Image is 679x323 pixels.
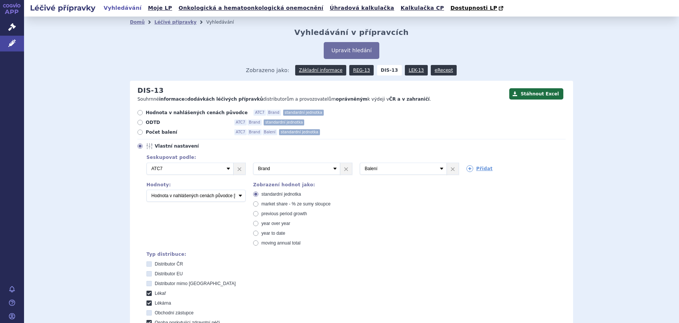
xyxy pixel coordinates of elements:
span: market share - % ze sumy sloupce [261,201,330,207]
span: Dostupnosti LP [450,5,497,11]
span: standardní jednotka [264,119,304,125]
span: moving annual total [261,240,300,246]
h2: DIS-13 [137,86,164,95]
strong: informace [159,97,185,102]
span: Distributor EU [155,271,183,276]
span: Obchodní zástupce [155,310,193,315]
a: Přidat [466,165,493,172]
strong: dodávkách léčivých přípravků [187,97,263,102]
a: Onkologická a hematoonkologická onemocnění [176,3,326,13]
div: Seskupovat podle: [139,155,566,160]
span: Brand [247,129,262,135]
div: Hodnoty: [146,182,246,187]
li: Vyhledávání [206,17,244,28]
a: Vyhledávání [101,3,144,13]
span: year to date [261,231,285,236]
span: Brand [247,119,262,125]
a: Základní informace [295,65,346,75]
a: Moje LP [146,3,174,13]
a: REG-13 [349,65,374,75]
span: Hodnota v nahlášených cenách původce [146,110,247,116]
a: × [340,163,352,174]
span: ATC7 [234,119,247,125]
a: Domů [130,20,145,25]
a: × [234,163,245,174]
button: Stáhnout Excel [509,88,563,100]
span: Vlastní nastavení [155,143,237,149]
div: Typ distribuce: [146,252,566,257]
strong: ČR a v zahraničí [389,97,430,102]
span: Brand [267,110,281,116]
a: Úhradová kalkulačka [327,3,397,13]
h2: Vyhledávání v přípravcích [294,28,409,37]
a: LEK-13 [405,65,427,75]
span: Lékárna [155,300,171,306]
span: ODTD [146,119,228,125]
span: Počet balení [146,129,228,135]
span: standardní jednotka [283,110,324,116]
a: Léčivé přípravky [154,20,196,25]
span: ATC7 [234,129,247,135]
strong: DIS-13 [377,65,402,75]
div: 3 [139,163,566,175]
span: ATC7 [253,110,266,116]
h2: Léčivé přípravky [24,3,101,13]
span: Balení [263,129,277,135]
span: year over year [261,221,290,226]
button: Upravit hledání [324,42,379,59]
span: previous period growth [261,211,307,216]
p: Souhrnné o distributorům a provozovatelům k výdeji v . [137,96,505,103]
span: standardní jednotka [279,129,320,135]
div: Zobrazení hodnot jako: [253,182,352,187]
span: Zobrazeno jako: [246,65,290,75]
a: eRecept [431,65,457,75]
span: Distributor mimo [GEOGRAPHIC_DATA] [155,281,236,286]
span: Distributor ČR [155,261,183,267]
a: Kalkulačka CP [398,3,447,13]
a: × [447,163,459,174]
span: standardní jednotka [261,192,301,197]
span: Lékař [155,291,166,296]
a: Dostupnosti LP [448,3,507,14]
strong: oprávněným [336,97,367,102]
